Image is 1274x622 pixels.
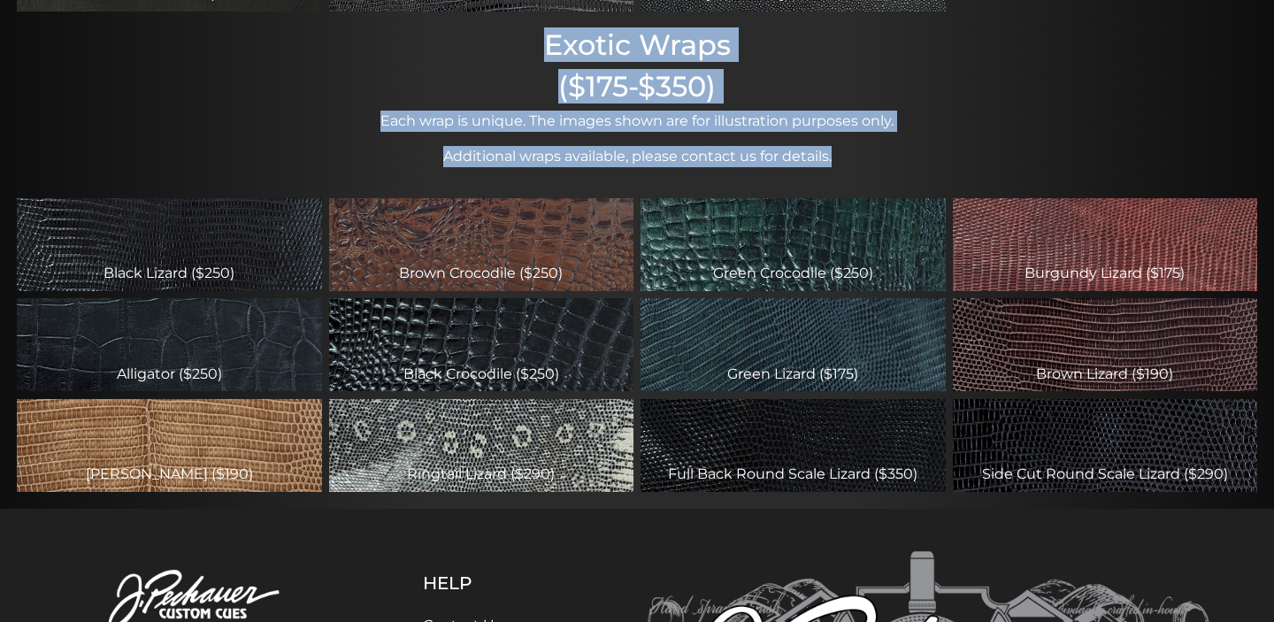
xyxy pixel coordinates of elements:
[953,399,1258,492] div: Side Cut Round Scale Lizard ($290)
[641,198,946,291] div: Green Crocodile ($250)
[329,399,634,492] div: Ringtail Lizard ($290)
[953,298,1258,391] div: Brown Lizard ($190)
[17,298,322,391] div: Alligator ($250)
[329,198,634,291] div: Brown Crocodile ($250)
[641,298,946,391] div: Green Lizard ($175)
[329,298,634,391] div: Black Crocodile ($250)
[953,198,1258,291] div: Burgundy Lizard ($175)
[423,572,560,594] h5: Help
[17,198,322,291] div: Black Lizard ($250)
[17,399,322,492] div: [PERSON_NAME] ($190)
[641,399,946,492] div: Full Back Round Scale Lizard ($350)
